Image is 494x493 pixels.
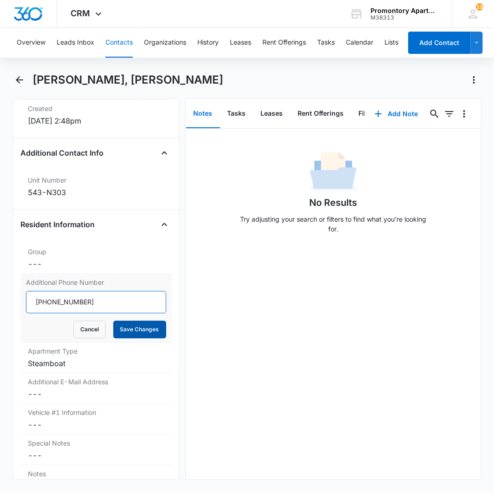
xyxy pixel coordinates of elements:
[26,277,166,287] label: Additional Phone Number
[220,99,253,128] button: Tasks
[20,219,95,230] h4: Resident Information
[28,115,164,126] dd: [DATE] 2:48pm
[71,8,91,18] span: CRM
[370,14,438,21] div: account id
[28,419,164,430] dd: ---
[236,214,431,234] p: Try adjusting your search or filters to find what you’re looking for.
[384,28,398,58] button: Lists
[230,28,251,58] button: Leases
[105,28,133,58] button: Contacts
[28,388,164,400] dd: ---
[113,321,166,338] button: Save Changes
[186,99,220,128] button: Notes
[365,103,427,125] button: Add Note
[28,358,164,369] div: Steamboat
[20,404,172,434] div: Vehicle #1 Information---
[73,321,106,338] button: Cancel
[28,408,164,417] label: Vehicle #1 Information
[28,469,164,479] label: Notes
[157,217,172,232] button: Close
[427,106,442,121] button: Search...
[28,104,164,113] dt: Created
[28,450,164,461] dd: ---
[310,149,357,196] img: No Data
[26,291,166,313] input: Additional Phone Number
[28,377,164,387] label: Additional E-Mail Address
[309,196,357,210] h1: No Results
[20,147,104,158] h4: Additional Contact Info
[57,28,94,58] button: Leads Inbox
[408,32,471,54] button: Add Contact
[476,3,483,11] div: notifications count
[476,3,483,11] span: 13
[20,434,172,465] div: Special Notes---
[28,187,164,198] div: 543-N303
[28,438,164,448] label: Special Notes
[17,28,45,58] button: Overview
[20,342,172,373] div: Apartment TypeSteamboat
[20,171,172,202] div: Unit Number543-N303
[144,28,186,58] button: Organizations
[197,28,219,58] button: History
[28,258,164,270] dd: ---
[32,73,224,87] h1: [PERSON_NAME], [PERSON_NAME]
[291,99,351,128] button: Rent Offerings
[442,106,457,121] button: Filters
[28,175,164,185] label: Unit Number
[20,100,172,130] div: Created[DATE] 2:48pm
[370,7,438,14] div: account name
[157,145,172,160] button: Close
[13,72,27,87] button: Back
[253,99,291,128] button: Leases
[467,72,481,87] button: Actions
[351,99,381,128] button: Files
[20,243,172,274] div: Group---
[457,106,472,121] button: Overflow Menu
[346,28,373,58] button: Calendar
[28,247,164,256] label: Group
[20,373,172,404] div: Additional E-Mail Address---
[317,28,335,58] button: Tasks
[262,28,306,58] button: Rent Offerings
[28,346,164,356] label: Apartment Type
